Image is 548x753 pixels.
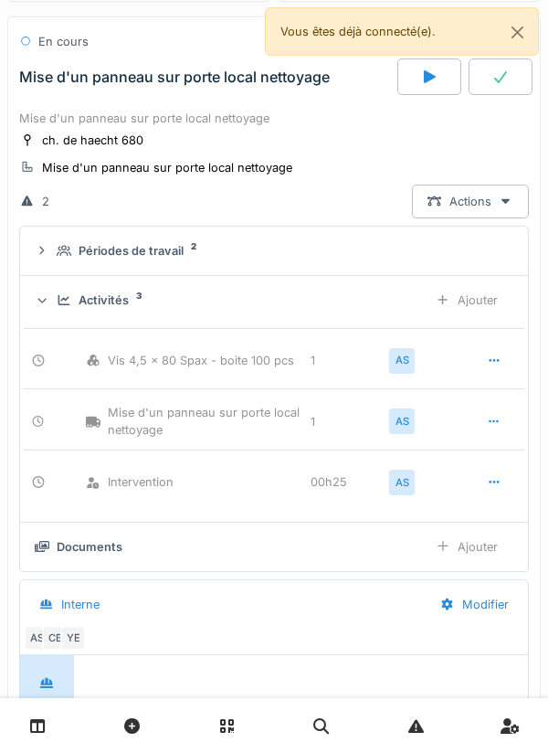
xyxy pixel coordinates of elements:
div: Modifier [425,588,524,621]
div: AS [389,470,415,495]
div: 2 [42,193,49,210]
div: AS [389,348,415,374]
div: 1 [311,413,384,430]
div: Vous êtes déjà connecté(e). [265,7,539,56]
div: En cours [38,33,89,50]
div: Interne [61,596,100,613]
summary: DocumentsAjouter [27,530,521,564]
div: ch. de haecht 680 [42,132,143,149]
div: AS [24,625,49,651]
div: Mise d'un panneau sur porte local nettoyage [42,159,292,176]
div: Ajouter [420,283,513,317]
div: Actions [412,185,529,218]
div: 1 [311,352,384,369]
button: Close [497,8,538,57]
summary: Périodes de travail2 [27,234,521,268]
div: Ajouter [420,530,513,564]
div: Vis 4,5 x 80 Spax - boite 100 pcs [86,352,304,369]
div: Mise d'un panneau sur porte local nettoyage [86,404,304,439]
div: Mise d'un panneau sur porte local nettoyage [19,110,529,127]
div: Documents [57,538,122,556]
div: YE [60,625,86,651]
div: Intervention [86,473,304,491]
div: AS [389,408,415,434]
div: Mise d'un panneau sur porte local nettoyage [19,69,330,86]
div: Activités [79,292,129,309]
div: 00h25 [311,473,384,491]
div: CB [42,625,68,651]
summary: Activités3Ajouter [27,283,521,317]
div: Périodes de travail [79,242,184,260]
